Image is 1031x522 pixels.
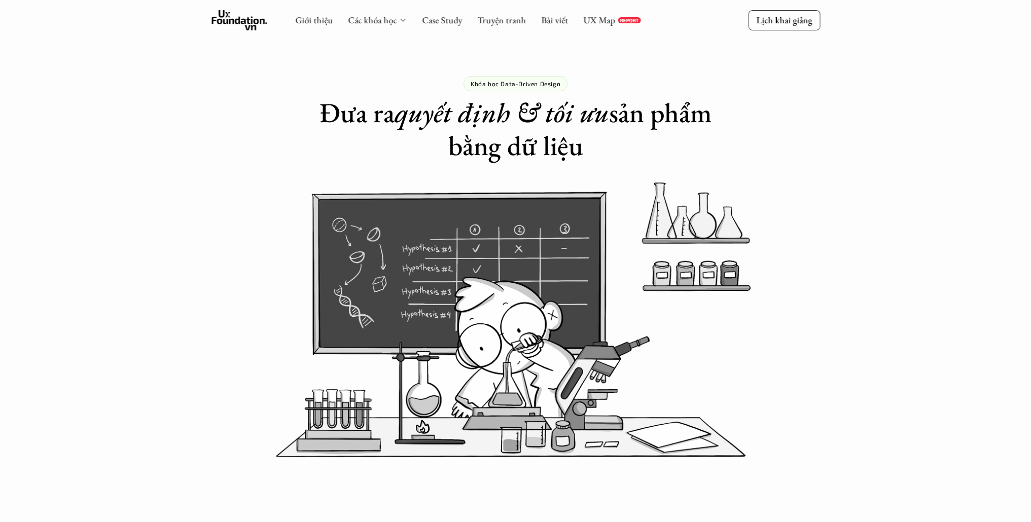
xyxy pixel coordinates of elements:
em: quyết định & tối ưu [395,95,609,130]
h1: Đưa ra sản phẩm bằng dữ liệu [313,96,719,162]
p: Lịch khai giảng [756,14,812,26]
a: UX Map [583,14,615,26]
p: Khóa học Data-Driven Design [471,80,560,87]
a: Giới thiệu [295,14,333,26]
a: Các khóa học [348,14,397,26]
p: REPORT [620,17,638,23]
a: REPORT [618,17,641,23]
a: Case Study [422,14,462,26]
a: Lịch khai giảng [748,10,820,30]
a: Truyện tranh [477,14,526,26]
a: Bài viết [541,14,568,26]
